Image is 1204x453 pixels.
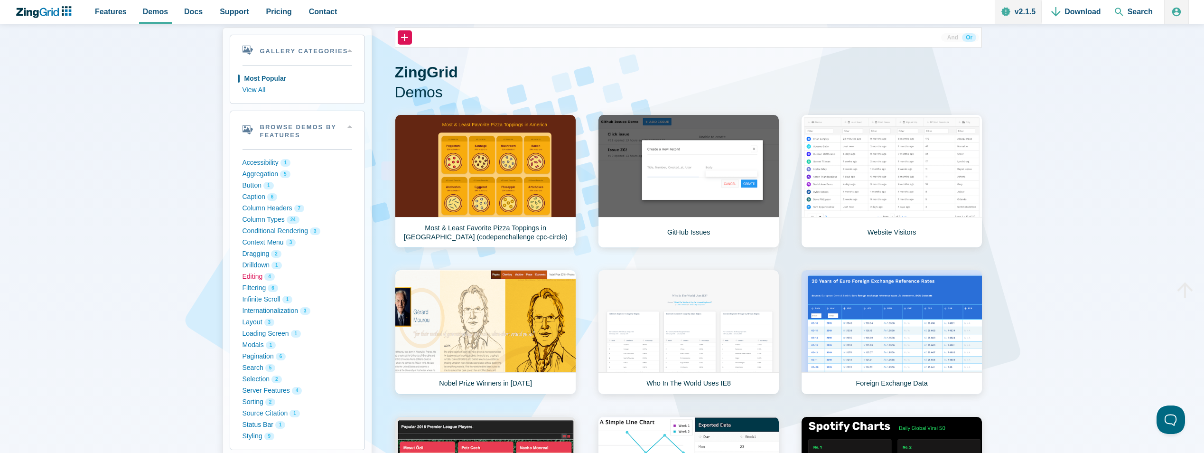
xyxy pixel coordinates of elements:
button: Server Features 4 [243,385,352,396]
button: Search 5 [243,362,352,374]
button: Most Popular [243,73,352,85]
button: Source Citation 1 [243,408,352,419]
a: GitHub Issues [598,114,779,248]
a: Foreign Exchange Data [801,270,982,395]
span: Contact [309,5,337,18]
span: Demos [143,5,168,18]
button: Column Types 24 [243,214,352,226]
button: Loading Screen 1 [243,328,352,340]
button: Modals 1 [243,340,352,351]
a: Nobel Prize Winners in [DATE] [395,270,576,395]
button: Conditional Rendering 3 [243,226,352,237]
button: Infinite Scroll 1 [243,294,352,305]
button: Column Headers 7 [243,203,352,214]
a: ZingChart Logo. Click to return to the homepage [15,6,76,18]
span: Features [95,5,127,18]
a: Website Visitors [801,114,982,248]
button: Internationalization 3 [243,305,352,317]
button: Sorting 2 [243,396,352,408]
button: View All [243,85,352,96]
button: Drilldown 1 [243,260,352,271]
span: Pricing [266,5,292,18]
summary: Browse Demos By Features [230,111,364,149]
button: Aggregation 5 [243,169,352,180]
strong: ZingGrid [395,64,458,81]
a: Most & Least Favorite Pizza Toppings in [GEOGRAPHIC_DATA] (codepenchallenge cpc-circle) [395,114,576,248]
button: Status Bar 1 [243,419,352,431]
button: Styling 9 [243,431,352,442]
span: Docs [184,5,203,18]
button: Button 1 [243,180,352,191]
button: Filtering 6 [243,283,352,294]
iframe: Toggle Customer Support [1157,406,1185,434]
button: Dragging 2 [243,248,352,260]
button: Selection 2 [243,374,352,385]
button: Accessibility 1 [243,157,352,169]
a: Who In The World Uses IE8 [598,270,779,395]
button: Or [962,33,976,42]
button: + [398,30,412,45]
span: Support [220,5,249,18]
button: Caption 6 [243,191,352,203]
button: Editing 4 [243,271,352,283]
button: Layout 3 [243,317,352,328]
button: And [943,33,962,42]
button: Pagination 6 [243,351,352,362]
button: Context Menu 3 [243,237,352,248]
span: Demos [395,83,982,103]
summary: Gallery Categories [230,35,364,65]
